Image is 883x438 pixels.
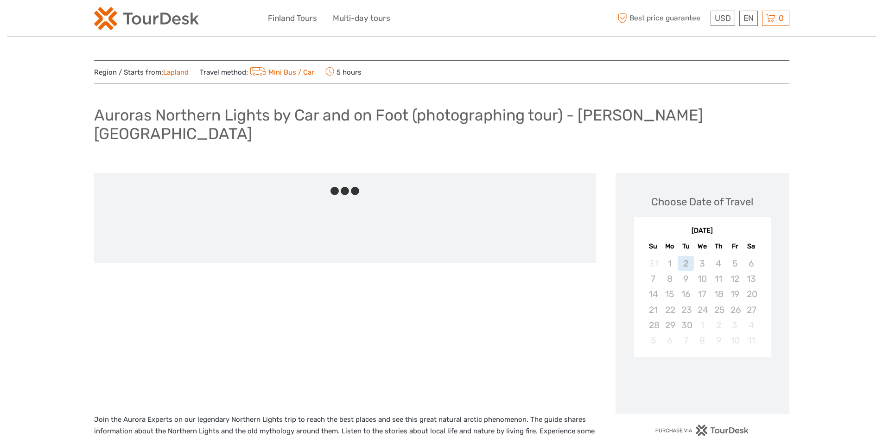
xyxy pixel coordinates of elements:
div: Not available Thursday, September 25th, 2025 [711,302,727,317]
div: Not available Wednesday, September 3rd, 2025 [694,256,710,271]
span: 5 hours [325,65,362,78]
div: Not available Friday, October 10th, 2025 [727,333,743,348]
a: Lapland [163,68,189,76]
div: Not available Tuesday, September 2nd, 2025 [678,256,694,271]
a: Finland Tours [268,12,317,25]
div: Not available Tuesday, September 16th, 2025 [678,286,694,302]
div: Not available Thursday, September 4th, 2025 [711,256,727,271]
div: Not available Sunday, September 21st, 2025 [645,302,661,317]
div: Not available Sunday, September 28th, 2025 [645,317,661,333]
img: 2254-3441b4b5-4e5f-4d00-b396-31f1d84a6ebf_logo_small.png [94,7,199,30]
h1: Auroras Northern Lights by Car and on Foot (photographing tour) - [PERSON_NAME][GEOGRAPHIC_DATA] [94,106,789,143]
div: Fr [727,240,743,253]
div: Not available Sunday, August 31st, 2025 [645,256,661,271]
div: Not available Saturday, September 20th, 2025 [743,286,759,302]
div: Not available Tuesday, October 7th, 2025 [678,333,694,348]
span: Region / Starts from: [94,68,189,77]
div: Not available Friday, September 12th, 2025 [727,271,743,286]
div: Not available Friday, September 5th, 2025 [727,256,743,271]
div: Not available Monday, October 6th, 2025 [661,333,678,348]
img: PurchaseViaTourDesk.png [655,425,749,436]
div: Not available Thursday, October 9th, 2025 [711,333,727,348]
div: Not available Thursday, September 18th, 2025 [711,286,727,302]
div: Loading... [699,381,705,387]
div: Su [645,240,661,253]
div: Not available Saturday, September 27th, 2025 [743,302,759,317]
div: Not available Friday, September 19th, 2025 [727,286,743,302]
div: Not available Saturday, September 6th, 2025 [743,256,759,271]
div: Not available Monday, September 1st, 2025 [661,256,678,271]
div: Not available Sunday, October 5th, 2025 [645,333,661,348]
span: USD [715,13,731,23]
div: Not available Tuesday, September 30th, 2025 [678,317,694,333]
div: Not available Wednesday, September 24th, 2025 [694,302,710,317]
div: Choose Date of Travel [651,195,753,209]
a: Mini Bus / Car [248,68,315,76]
div: Not available Sunday, September 14th, 2025 [645,286,661,302]
div: Not available Monday, September 15th, 2025 [661,286,678,302]
div: Not available Sunday, September 7th, 2025 [645,271,661,286]
div: Not available Tuesday, September 9th, 2025 [678,271,694,286]
div: Not available Thursday, October 2nd, 2025 [711,317,727,333]
div: Not available Monday, September 29th, 2025 [661,317,678,333]
div: Not available Wednesday, September 17th, 2025 [694,286,710,302]
div: Not available Monday, September 8th, 2025 [661,271,678,286]
div: Not available Saturday, October 4th, 2025 [743,317,759,333]
div: month 2025-09 [637,256,768,348]
div: We [694,240,710,253]
div: Sa [743,240,759,253]
div: Not available Wednesday, September 10th, 2025 [694,271,710,286]
div: Not available Thursday, September 11th, 2025 [711,271,727,286]
div: Not available Friday, October 3rd, 2025 [727,317,743,333]
div: [DATE] [634,226,771,236]
div: Not available Saturday, October 11th, 2025 [743,333,759,348]
span: 0 [777,13,785,23]
div: Not available Monday, September 22nd, 2025 [661,302,678,317]
div: Not available Wednesday, October 8th, 2025 [694,333,710,348]
div: EN [739,11,758,26]
div: Not available Saturday, September 13th, 2025 [743,271,759,286]
div: Not available Friday, September 26th, 2025 [727,302,743,317]
div: Not available Wednesday, October 1st, 2025 [694,317,710,333]
a: Multi-day tours [333,12,390,25]
span: Best price guarantee [616,11,708,26]
div: Not available Tuesday, September 23rd, 2025 [678,302,694,317]
div: Mo [661,240,678,253]
div: Tu [678,240,694,253]
span: Travel method: [200,65,315,78]
div: Th [711,240,727,253]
